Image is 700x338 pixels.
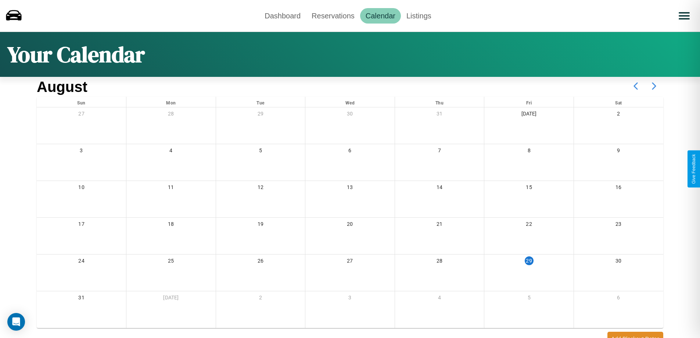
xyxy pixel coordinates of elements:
[216,255,305,270] div: 26
[484,291,574,306] div: 5
[484,107,574,122] div: [DATE]
[395,97,484,107] div: Thu
[484,181,574,196] div: 15
[484,97,574,107] div: Fri
[37,79,87,95] h2: August
[395,107,484,122] div: 31
[126,107,216,122] div: 28
[216,218,305,233] div: 19
[691,154,696,184] div: Give Feedback
[216,144,305,159] div: 5
[401,8,437,24] a: Listings
[126,291,216,306] div: [DATE]
[7,39,145,70] h1: Your Calendar
[216,291,305,306] div: 2
[37,291,126,306] div: 31
[305,97,395,107] div: Wed
[126,144,216,159] div: 4
[37,218,126,233] div: 17
[525,256,534,265] div: 29
[305,107,395,122] div: 30
[360,8,401,24] a: Calendar
[37,181,126,196] div: 10
[574,144,663,159] div: 9
[37,97,126,107] div: Sun
[574,181,663,196] div: 16
[574,97,663,107] div: Sat
[216,107,305,122] div: 29
[216,97,305,107] div: Tue
[395,144,484,159] div: 7
[126,255,216,270] div: 25
[126,97,216,107] div: Mon
[216,181,305,196] div: 12
[37,144,126,159] div: 3
[484,218,574,233] div: 22
[7,313,25,331] div: Open Intercom Messenger
[305,291,395,306] div: 3
[574,218,663,233] div: 23
[484,144,574,159] div: 8
[305,181,395,196] div: 13
[305,144,395,159] div: 6
[306,8,360,24] a: Reservations
[37,107,126,122] div: 27
[574,255,663,270] div: 30
[126,218,216,233] div: 18
[395,218,484,233] div: 21
[395,291,484,306] div: 4
[395,255,484,270] div: 28
[259,8,306,24] a: Dashboard
[305,255,395,270] div: 27
[37,255,126,270] div: 24
[126,181,216,196] div: 11
[574,291,663,306] div: 6
[395,181,484,196] div: 14
[305,218,395,233] div: 20
[574,107,663,122] div: 2
[674,6,694,26] button: Open menu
